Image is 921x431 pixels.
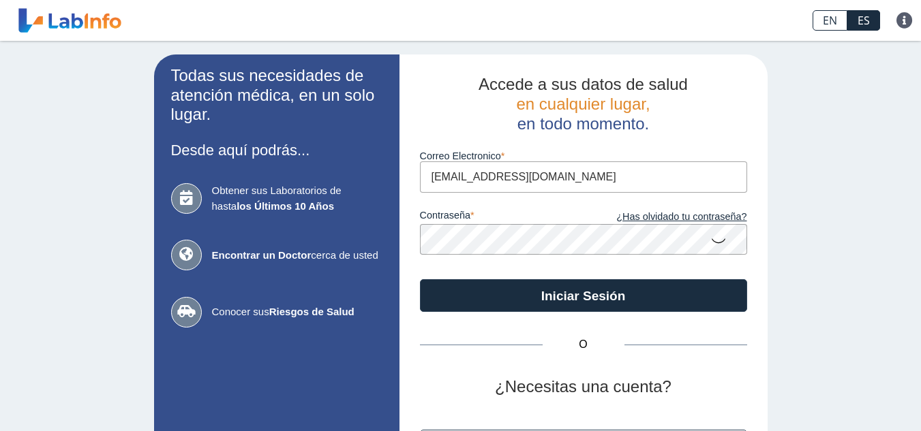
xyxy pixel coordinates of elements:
h2: ¿Necesitas una cuenta? [420,377,747,397]
label: Correo Electronico [420,150,747,161]
label: contraseña [420,210,584,225]
span: Obtener sus Laboratorios de hasta [212,183,382,214]
button: Iniciar Sesión [420,279,747,312]
a: ES [847,10,880,31]
span: en cualquier lugar, [516,95,650,113]
b: Riesgos de Salud [269,306,354,317]
a: EN [813,10,847,31]
span: Accede a sus datos de salud [479,75,688,93]
span: cerca de usted [212,248,382,264]
a: ¿Has olvidado tu contraseña? [584,210,747,225]
b: los Últimos 10 Años [237,200,334,212]
span: Conocer sus [212,304,382,320]
h3: Desde aquí podrás... [171,142,382,159]
h2: Todas sus necesidades de atención médica, en un solo lugar. [171,66,382,125]
span: en todo momento. [517,114,649,133]
b: Encontrar un Doctor [212,249,312,261]
span: O [543,336,624,353]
